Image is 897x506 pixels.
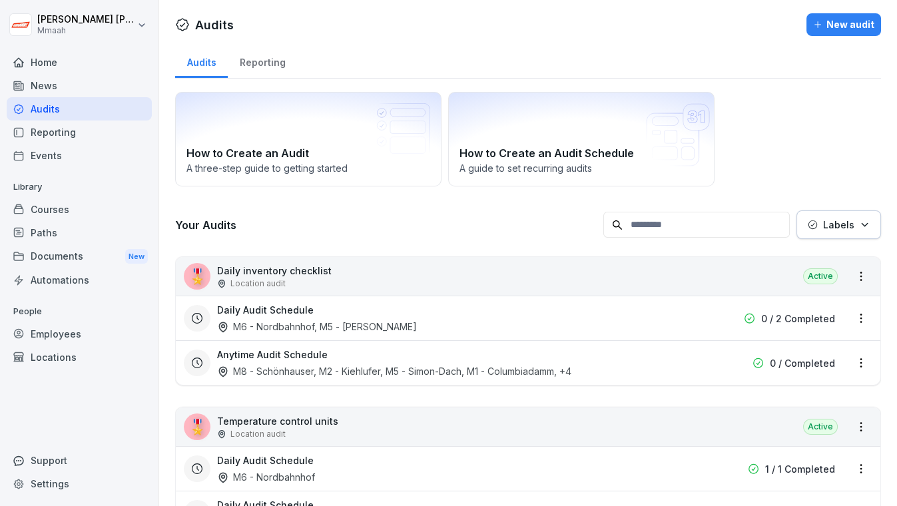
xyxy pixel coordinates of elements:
p: [PERSON_NAME] [PERSON_NAME] [37,14,135,25]
div: New [125,249,148,264]
div: M6 - Nordbahnhof, M5 - [PERSON_NAME] [217,320,417,334]
button: Labels [796,210,881,239]
h2: How to Create an Audit Schedule [459,145,703,161]
a: Audits [175,44,228,78]
div: Active [803,268,838,284]
div: M8 - Schönhauser, M2 - Kiehlufer, M5 - Simon-Dach, M1 - Columbiadamm , +4 [217,364,571,378]
h2: How to Create an Audit [186,145,430,161]
h3: Daily Audit Schedule [217,453,314,467]
div: Active [803,419,838,435]
a: Paths [7,221,152,244]
p: 0 / 2 Completed [761,312,835,326]
p: Daily inventory checklist [217,264,332,278]
a: Audits [7,97,152,121]
a: Settings [7,472,152,495]
p: Location audit [230,428,286,440]
a: DocumentsNew [7,244,152,269]
p: Library [7,176,152,198]
a: Events [7,144,152,167]
button: New audit [806,13,881,36]
p: Location audit [230,278,286,290]
h1: Audits [195,16,234,34]
a: Home [7,51,152,74]
div: 🎖️ [184,263,210,290]
div: Support [7,449,152,472]
a: Reporting [228,44,297,78]
a: News [7,74,152,97]
h3: Your Audits [175,218,597,232]
p: Labels [823,218,854,232]
a: Courses [7,198,152,221]
h3: Daily Audit Schedule [217,303,314,317]
a: Automations [7,268,152,292]
a: How to Create an Audit ScheduleA guide to set recurring audits [448,92,715,186]
a: Reporting [7,121,152,144]
p: 1 / 1 Completed [765,462,835,476]
a: How to Create an AuditA three-step guide to getting started [175,92,442,186]
p: People [7,301,152,322]
a: Locations [7,346,152,369]
div: New audit [813,17,874,32]
p: A guide to set recurring audits [459,161,703,175]
div: Documents [7,244,152,269]
p: Mmaah [37,26,135,35]
a: Employees [7,322,152,346]
p: Temperature control units [217,414,338,428]
div: 🎖️ [184,413,210,440]
p: A three-step guide to getting started [186,161,430,175]
h3: Anytime Audit Schedule [217,348,328,362]
div: M6 - Nordbahnhof [217,470,315,484]
p: 0 / Completed [770,356,835,370]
